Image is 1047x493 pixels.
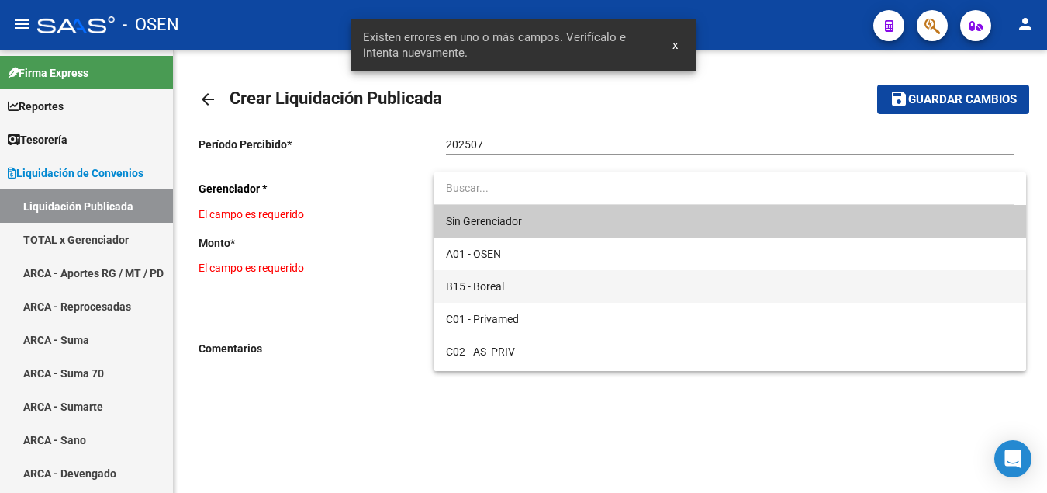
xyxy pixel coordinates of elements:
[446,345,515,358] span: C02 - AS_PRIV
[994,440,1031,477] div: Open Intercom Messenger
[446,215,522,227] span: Sin Gerenciador
[446,248,501,260] span: A01 - OSEN
[446,313,519,325] span: C01 - Privamed
[446,280,504,293] span: B15 - Boreal
[434,172,1014,204] input: dropdown search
